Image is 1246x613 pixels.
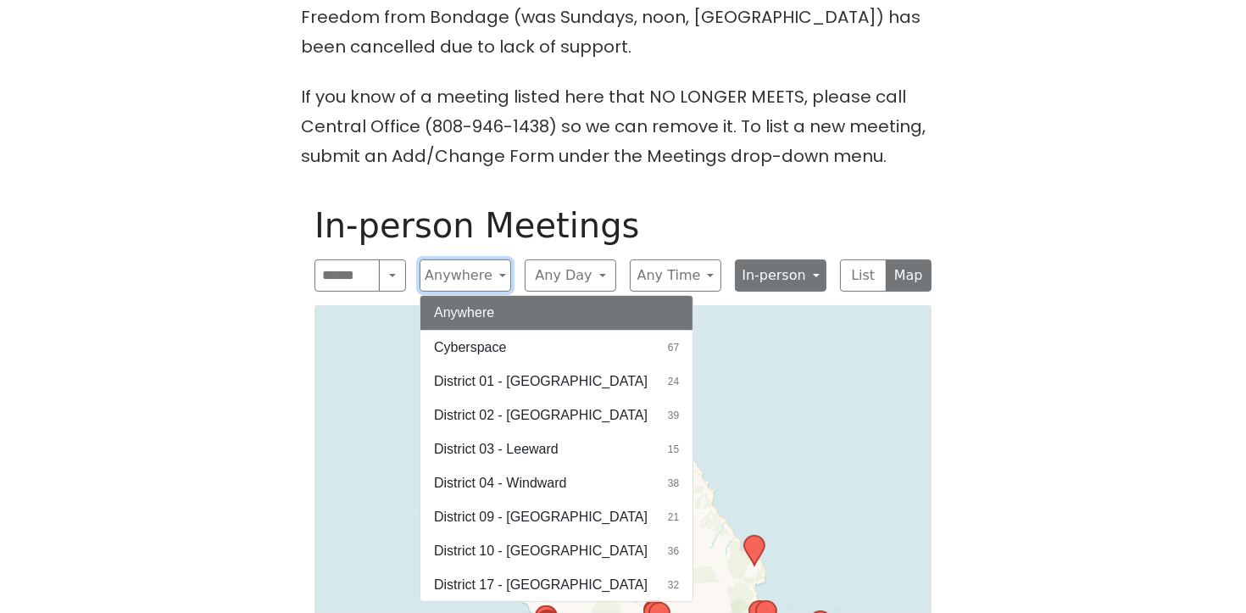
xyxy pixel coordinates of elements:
[420,466,693,500] button: District 04 - Windward38 results
[434,405,648,426] span: District 02 - [GEOGRAPHIC_DATA]
[668,340,679,355] span: 67 results
[301,82,945,171] p: If you know of a meeting listed here that NO LONGER MEETS, please call Central Office (808-946-14...
[735,259,826,292] button: In-person
[420,296,693,330] button: Anywhere
[420,295,693,602] div: Anywhere
[668,374,679,389] span: 24 results
[525,259,616,292] button: Any Day
[420,432,693,466] button: District 03 - Leeward15 results
[668,442,679,457] span: 15 results
[379,259,406,292] button: Search
[434,439,559,460] span: District 03 - Leeward
[420,398,693,432] button: District 02 - [GEOGRAPHIC_DATA]39 results
[420,259,511,292] button: Anywhere
[314,259,380,292] input: Search
[314,205,932,246] h1: In-person Meetings
[434,371,648,392] span: District 01 - [GEOGRAPHIC_DATA]
[668,476,679,491] span: 38 results
[434,473,566,493] span: District 04 - Windward
[434,541,648,561] span: District 10 - [GEOGRAPHIC_DATA]
[668,543,679,559] span: 36 results
[886,259,932,292] button: Map
[668,408,679,423] span: 39 results
[420,568,693,602] button: District 17 - [GEOGRAPHIC_DATA]32 results
[301,3,945,62] p: Freedom from Bondage (was Sundays, noon, [GEOGRAPHIC_DATA]) has been cancelled due to lack of sup...
[668,577,679,593] span: 32 results
[420,365,693,398] button: District 01 - [GEOGRAPHIC_DATA]24 results
[840,259,887,292] button: List
[434,575,648,595] span: District 17 - [GEOGRAPHIC_DATA]
[420,534,693,568] button: District 10 - [GEOGRAPHIC_DATA]36 results
[420,331,693,365] button: Cyberspace67 results
[630,259,721,292] button: Any Time
[434,507,648,527] span: District 09 - [GEOGRAPHIC_DATA]
[420,500,693,534] button: District 09 - [GEOGRAPHIC_DATA]21 results
[668,510,679,525] span: 21 results
[434,337,506,358] span: Cyberspace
